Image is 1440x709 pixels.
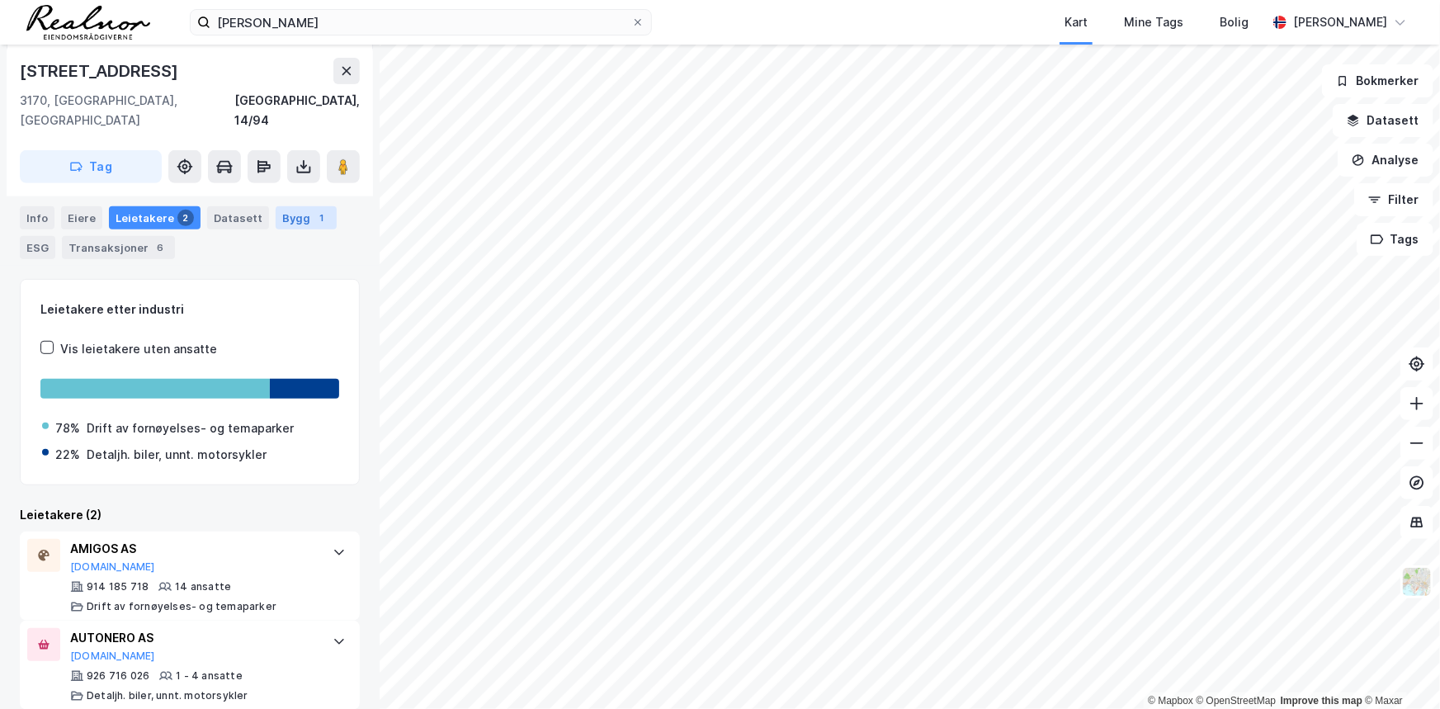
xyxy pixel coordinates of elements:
div: Bygg [276,206,337,229]
a: Mapbox [1148,695,1193,707]
div: Eiere [61,206,102,229]
div: 2 [177,210,194,226]
div: Drift av fornøyelses- og temaparker [87,600,276,613]
div: 78% [55,418,80,438]
a: OpenStreetMap [1197,695,1277,707]
div: Leietakere etter industri [40,300,339,319]
div: 1 [314,210,330,226]
div: Mine Tags [1124,12,1183,32]
div: Bolig [1220,12,1249,32]
div: Drift av fornøyelses- og temaparker [87,418,294,438]
iframe: Chat Widget [1357,630,1440,709]
div: Kontrollprogram for chat [1357,630,1440,709]
div: Leietakere (2) [20,505,360,525]
div: 1 - 4 ansatte [176,669,243,683]
div: Vis leietakere uten ansatte [60,339,217,359]
div: AUTONERO AS [70,628,316,648]
div: 22% [55,445,80,465]
img: Z [1401,566,1433,598]
div: Detaljh. biler, unnt. motorsykler [87,445,267,465]
input: Søk på adresse, matrikkel, gårdeiere, leietakere eller personer [210,10,631,35]
div: Datasett [207,206,269,229]
div: 926 716 026 [87,669,149,683]
div: 6 [152,239,168,256]
div: 14 ansatte [175,580,231,593]
button: Datasett [1333,104,1433,137]
div: [STREET_ADDRESS] [20,58,182,84]
button: [DOMAIN_NAME] [70,560,155,574]
div: Transaksjoner [62,236,175,259]
div: Kart [1065,12,1088,32]
div: [GEOGRAPHIC_DATA], 14/94 [234,91,360,130]
img: realnor-logo.934646d98de889bb5806.png [26,5,150,40]
div: 3170, [GEOGRAPHIC_DATA], [GEOGRAPHIC_DATA] [20,91,234,130]
div: Detaljh. biler, unnt. motorsykler [87,689,248,702]
button: Tags [1357,223,1433,256]
div: AMIGOS AS [70,539,316,559]
button: Analyse [1338,144,1433,177]
button: Bokmerker [1322,64,1433,97]
a: Improve this map [1281,695,1362,707]
button: [DOMAIN_NAME] [70,650,155,663]
button: Tag [20,150,162,183]
div: 914 185 718 [87,580,149,593]
div: Info [20,206,54,229]
button: Filter [1354,183,1433,216]
div: [PERSON_NAME] [1293,12,1387,32]
div: Leietakere [109,206,201,229]
div: ESG [20,236,55,259]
